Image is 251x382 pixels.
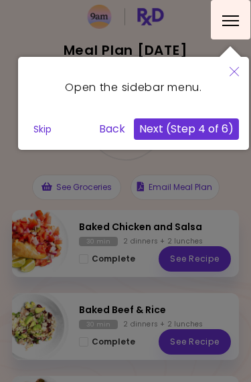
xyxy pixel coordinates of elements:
button: Next (Step 4 of 6) [134,118,239,140]
button: Back [94,118,131,140]
button: Skip [28,119,57,139]
div: Open the sidebar menu. [28,67,239,108]
div: Open the sidebar menu. [18,57,249,150]
button: Close [220,57,249,88]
